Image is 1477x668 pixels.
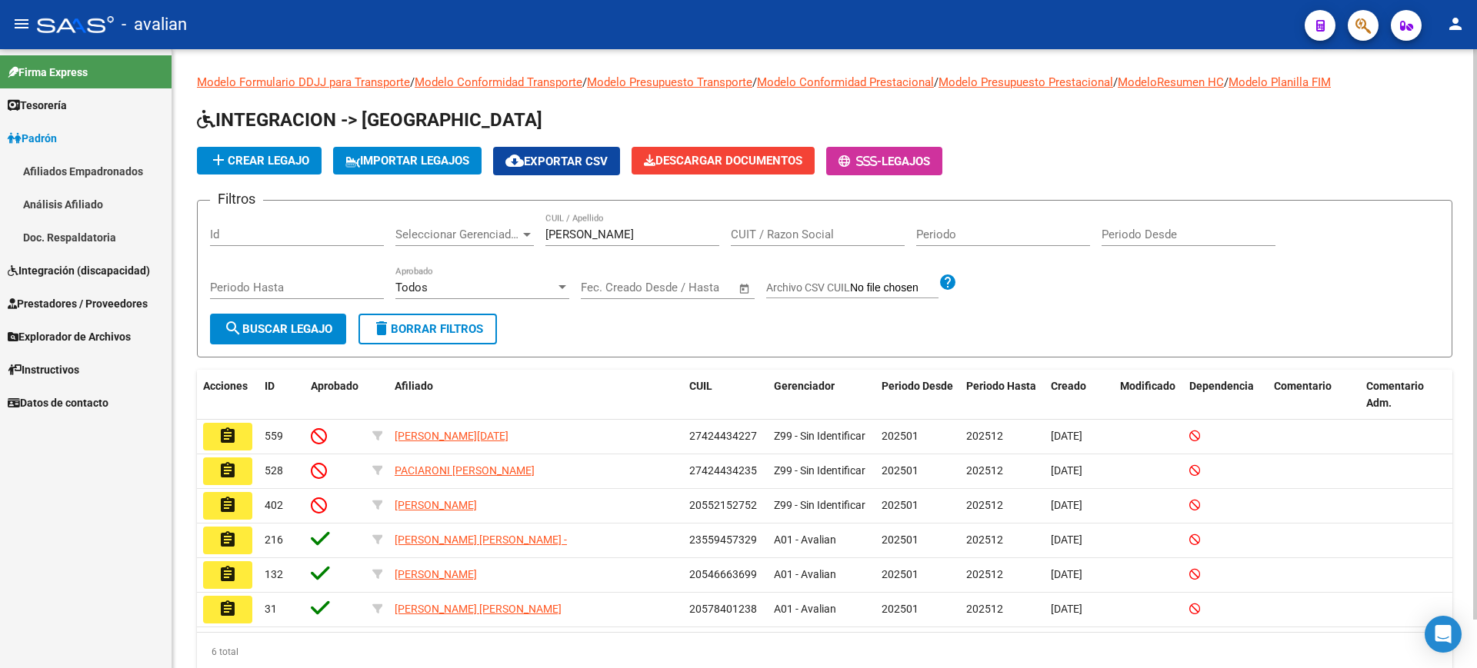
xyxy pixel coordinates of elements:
[1268,370,1360,420] datatable-header-cell: Comentario
[882,568,919,580] span: 202501
[875,370,960,420] datatable-header-cell: Periodo Desde
[372,319,391,337] mat-icon: delete
[736,280,754,297] button: Open calendar
[1446,15,1465,33] mat-icon: person
[210,314,346,344] button: Buscar Legajo
[395,533,567,546] span: [PERSON_NAME] [PERSON_NAME] -
[774,533,836,546] span: A01 - Avalian
[1114,370,1183,420] datatable-header-cell: Modificado
[1118,75,1224,89] a: ModeloResumen HC
[8,97,67,114] span: Tesorería
[345,154,469,168] span: IMPORTAR LEGAJOS
[265,603,277,615] span: 31
[218,427,237,445] mat-icon: assignment
[8,361,79,378] span: Instructivos
[8,64,88,81] span: Firma Express
[395,430,508,442] span: [PERSON_NAME][DATE]
[1274,380,1332,392] span: Comentario
[774,380,835,392] span: Gerenciador
[882,603,919,615] span: 202501
[265,380,275,392] span: ID
[8,394,108,411] span: Datos de contacto
[395,281,428,294] span: Todos
[218,565,237,583] mat-icon: assignment
[1425,616,1462,653] div: Open Intercom Messenger
[8,262,150,279] span: Integración (discapacidad)
[882,533,919,546] span: 202501
[395,380,433,392] span: Afiliado
[689,568,757,580] span: 20546663699
[1051,568,1082,580] span: [DATE]
[966,380,1036,392] span: Periodo Hasta
[395,228,520,241] span: Seleccionar Gerenciador
[265,568,283,580] span: 132
[209,151,228,169] mat-icon: add
[882,430,919,442] span: 202501
[8,295,148,312] span: Prestadores / Proveedores
[757,75,934,89] a: Modelo Conformidad Prestacional
[689,499,757,511] span: 20552152752
[197,109,542,131] span: INTEGRACION -> [GEOGRAPHIC_DATA]
[966,430,1003,442] span: 202512
[774,430,865,442] span: Z99 - Sin Identificar
[311,380,358,392] span: Aprobado
[1229,75,1331,89] a: Modelo Planilla FIM
[1045,370,1114,420] datatable-header-cell: Creado
[689,430,757,442] span: 27424434227
[395,568,477,580] span: [PERSON_NAME]
[850,281,939,295] input: Archivo CSV CUIL
[203,380,248,392] span: Acciones
[689,380,712,392] span: CUIL
[265,430,283,442] span: 559
[960,370,1045,420] datatable-header-cell: Periodo Hasta
[265,499,283,511] span: 402
[774,464,865,477] span: Z99 - Sin Identificar
[1120,380,1175,392] span: Modificado
[505,155,608,168] span: Exportar CSV
[388,370,683,420] datatable-header-cell: Afiliado
[505,151,524,170] mat-icon: cloud_download
[882,464,919,477] span: 202501
[197,370,258,420] datatable-header-cell: Acciones
[882,155,930,168] span: Legajos
[8,328,131,345] span: Explorador de Archivos
[774,499,865,511] span: Z99 - Sin Identificar
[265,533,283,546] span: 216
[210,188,263,210] h3: Filtros
[224,322,332,336] span: Buscar Legajo
[839,155,882,168] span: -
[882,499,919,511] span: 202501
[1051,603,1082,615] span: [DATE]
[8,130,57,147] span: Padrón
[395,603,562,615] span: [PERSON_NAME] [PERSON_NAME]
[305,370,366,420] datatable-header-cell: Aprobado
[689,533,757,546] span: 23559457329
[1189,380,1254,392] span: Dependencia
[587,75,752,89] a: Modelo Presupuesto Transporte
[1183,370,1268,420] datatable-header-cell: Dependencia
[395,499,477,511] span: [PERSON_NAME]
[218,496,237,514] mat-icon: assignment
[966,533,1003,546] span: 202512
[768,370,875,420] datatable-header-cell: Gerenciador
[966,568,1003,580] span: 202512
[689,603,757,615] span: 20578401238
[218,461,237,480] mat-icon: assignment
[1051,533,1082,546] span: [DATE]
[197,147,322,174] button: Crear Legajo
[689,464,757,477] span: 27424434235
[882,380,953,392] span: Periodo Desde
[632,147,815,174] button: Descargar Documentos
[683,370,768,420] datatable-header-cell: CUIL
[774,603,836,615] span: A01 - Avalian
[774,568,836,580] span: A01 - Avalian
[966,499,1003,511] span: 202512
[258,370,305,420] datatable-header-cell: ID
[1051,464,1082,477] span: [DATE]
[645,281,719,294] input: End date
[209,154,309,168] span: Crear Legajo
[766,281,850,294] span: Archivo CSV CUIL
[395,464,535,477] span: PACIARONI [PERSON_NAME]
[1360,370,1452,420] datatable-header-cell: Comentario Adm.
[218,600,237,618] mat-icon: assignment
